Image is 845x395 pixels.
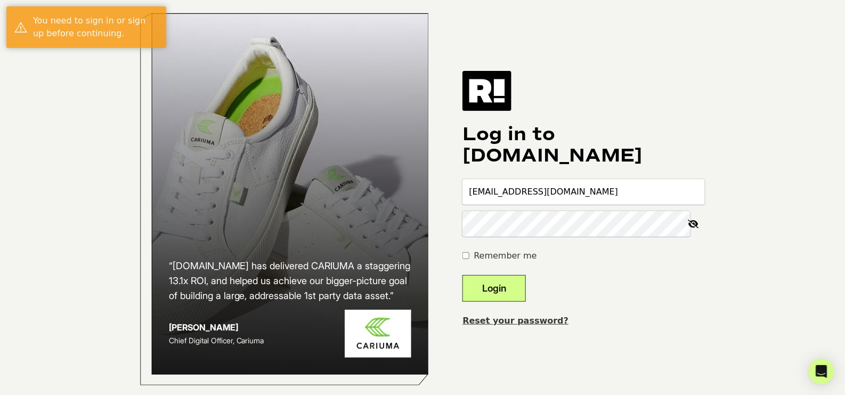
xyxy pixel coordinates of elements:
[462,275,526,302] button: Login
[809,359,834,384] div: Open Intercom Messenger
[33,14,158,40] div: You need to sign in or sign up before continuing.
[462,124,705,166] h1: Log in to [DOMAIN_NAME]
[474,249,537,262] label: Remember me
[169,336,264,345] span: Chief Digital Officer, Cariuma
[462,179,705,205] input: Email
[169,322,238,333] strong: [PERSON_NAME]
[169,259,412,303] h2: “[DOMAIN_NAME] has delivered CARIUMA a staggering 13.1x ROI, and helped us achieve our bigger-pic...
[345,310,411,358] img: Cariuma
[462,316,568,326] a: Reset your password?
[462,71,511,110] img: Retention.com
